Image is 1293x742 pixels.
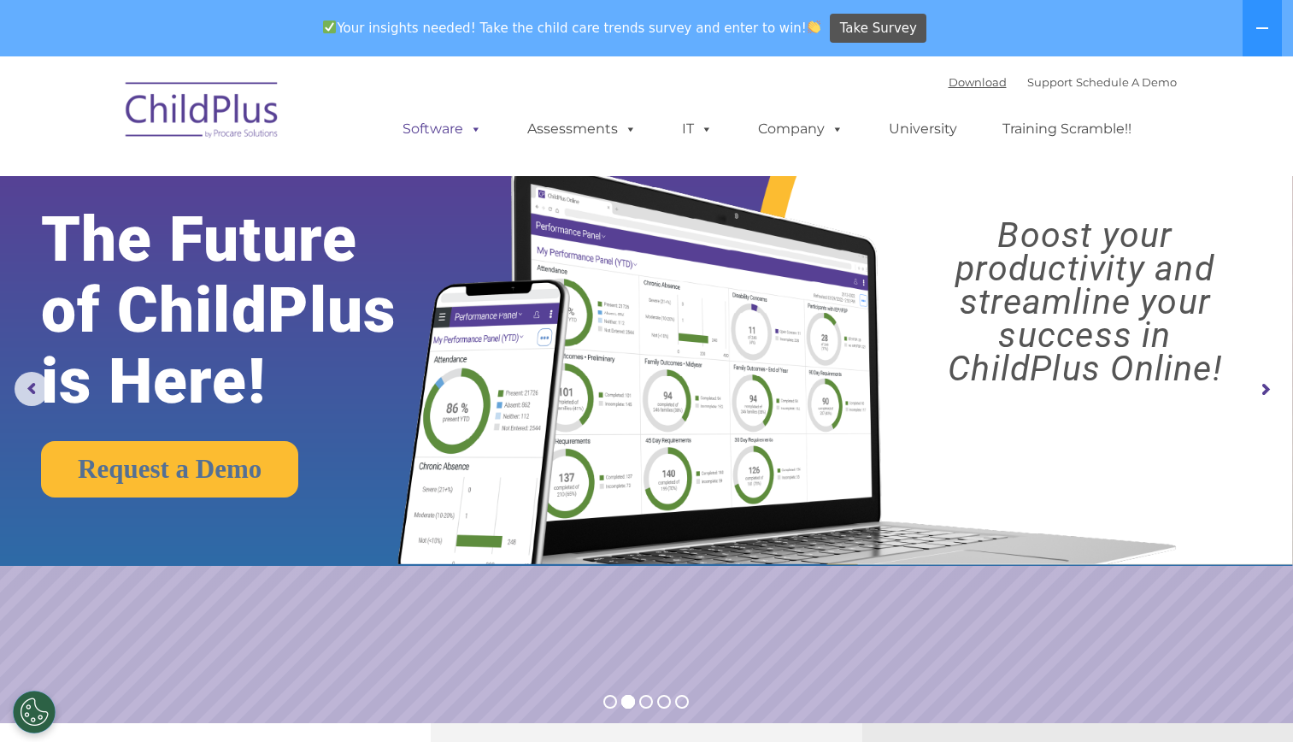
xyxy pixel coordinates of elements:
img: ChildPlus by Procare Solutions [117,70,288,156]
span: Phone number [238,183,310,196]
a: Company [741,112,861,146]
a: Take Survey [830,14,926,44]
a: Request a Demo [41,441,298,498]
span: Take Survey [840,14,917,44]
img: ✅ [323,21,336,33]
a: Software [385,112,499,146]
a: IT [665,112,730,146]
span: Your insights needed! Take the child care trends survey and enter to win! [316,11,828,44]
a: Support [1027,75,1073,89]
a: Download [949,75,1007,89]
span: Last name [238,113,290,126]
a: Schedule A Demo [1076,75,1177,89]
rs-layer: Boost your productivity and streamline your success in ChildPlus Online! [893,219,1277,386]
a: Training Scramble!! [985,112,1149,146]
rs-layer: The Future of ChildPlus is Here! [41,204,454,417]
a: Assessments [510,112,654,146]
a: University [872,112,974,146]
font: | [949,75,1177,89]
button: Cookies Settings [13,691,56,733]
img: 👏 [808,21,820,33]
